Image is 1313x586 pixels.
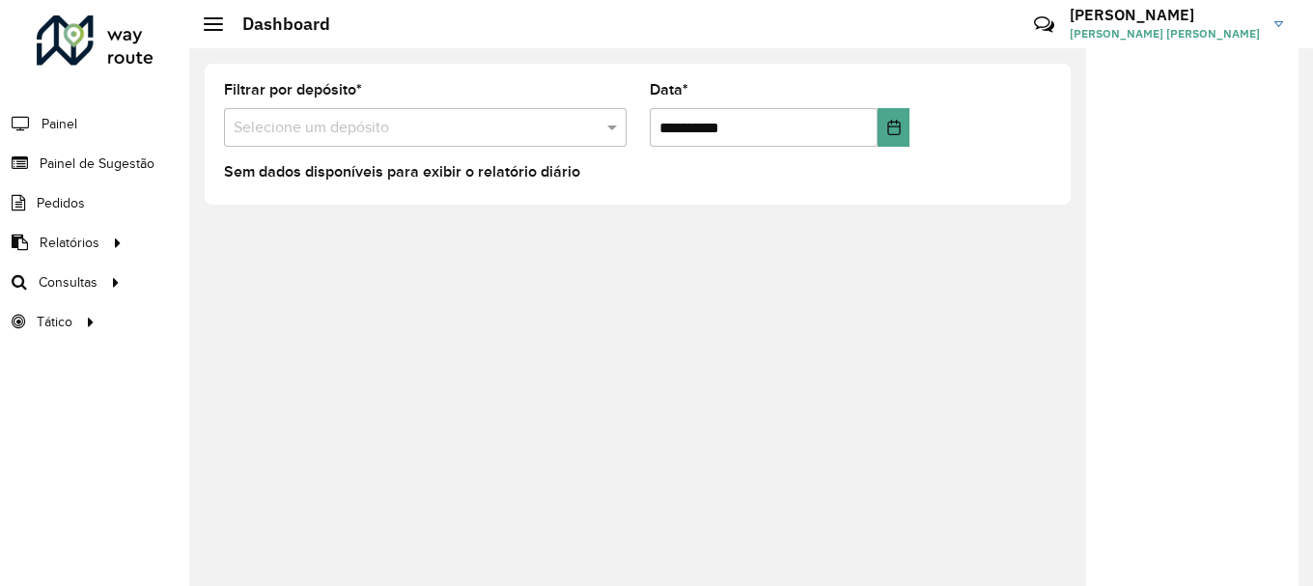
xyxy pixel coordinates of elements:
[40,233,99,253] span: Relatórios
[37,312,72,332] span: Tático
[1023,4,1065,45] a: Contato Rápido
[224,160,580,183] label: Sem dados disponíveis para exibir o relatório diário
[39,272,98,293] span: Consultas
[224,78,362,101] label: Filtrar por depósito
[878,108,909,147] button: Choose Date
[1070,6,1260,24] h3: [PERSON_NAME]
[42,114,77,134] span: Painel
[223,14,330,35] h2: Dashboard
[37,193,85,213] span: Pedidos
[650,78,688,101] label: Data
[40,153,154,174] span: Painel de Sugestão
[1070,25,1260,42] span: [PERSON_NAME] [PERSON_NAME]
